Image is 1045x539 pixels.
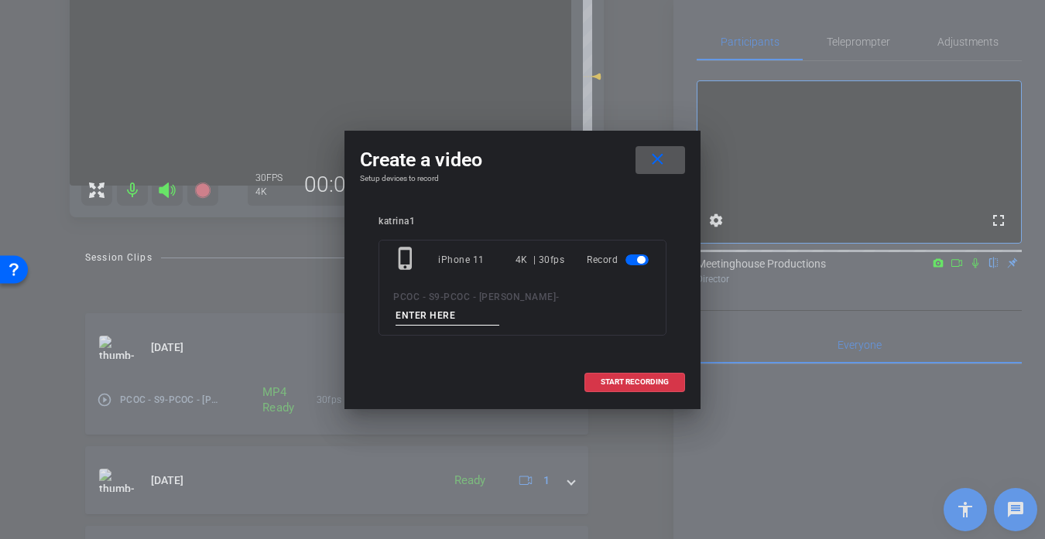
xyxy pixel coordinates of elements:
button: START RECORDING [584,373,685,392]
div: katrina1 [379,216,666,227]
span: START RECORDING [601,378,669,386]
div: Create a video [360,146,685,174]
span: PCOC - S9 [393,292,440,302]
div: Record [587,246,652,274]
mat-icon: phone_iphone [393,246,421,274]
mat-icon: close [648,150,667,169]
div: iPhone 11 [438,246,516,274]
div: 4K | 30fps [516,246,565,274]
h4: Setup devices to record [360,174,685,183]
span: - [440,292,444,302]
span: - [556,292,560,302]
input: ENTER HERE [396,306,499,326]
span: PCOC - [PERSON_NAME] [444,292,556,302]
